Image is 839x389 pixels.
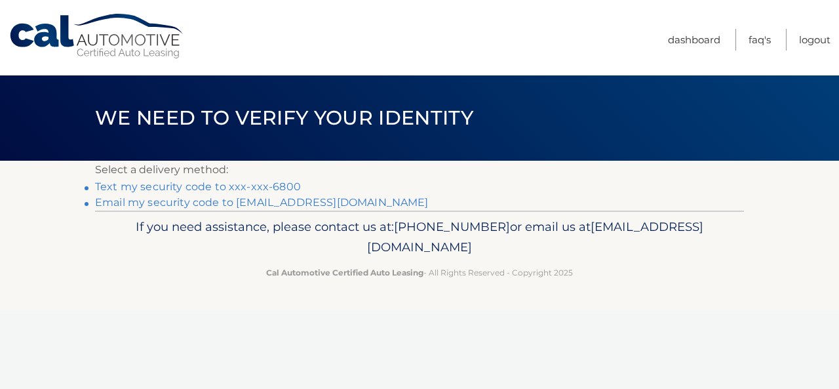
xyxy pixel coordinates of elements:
[95,106,473,130] span: We need to verify your identity
[266,268,423,277] strong: Cal Automotive Certified Auto Leasing
[95,196,429,209] a: Email my security code to [EMAIL_ADDRESS][DOMAIN_NAME]
[668,29,720,51] a: Dashboard
[749,29,771,51] a: FAQ's
[394,219,510,234] span: [PHONE_NUMBER]
[9,13,185,60] a: Cal Automotive
[104,216,735,258] p: If you need assistance, please contact us at: or email us at
[95,180,301,193] a: Text my security code to xxx-xxx-6800
[95,161,744,179] p: Select a delivery method:
[799,29,830,51] a: Logout
[104,266,735,279] p: - All Rights Reserved - Copyright 2025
